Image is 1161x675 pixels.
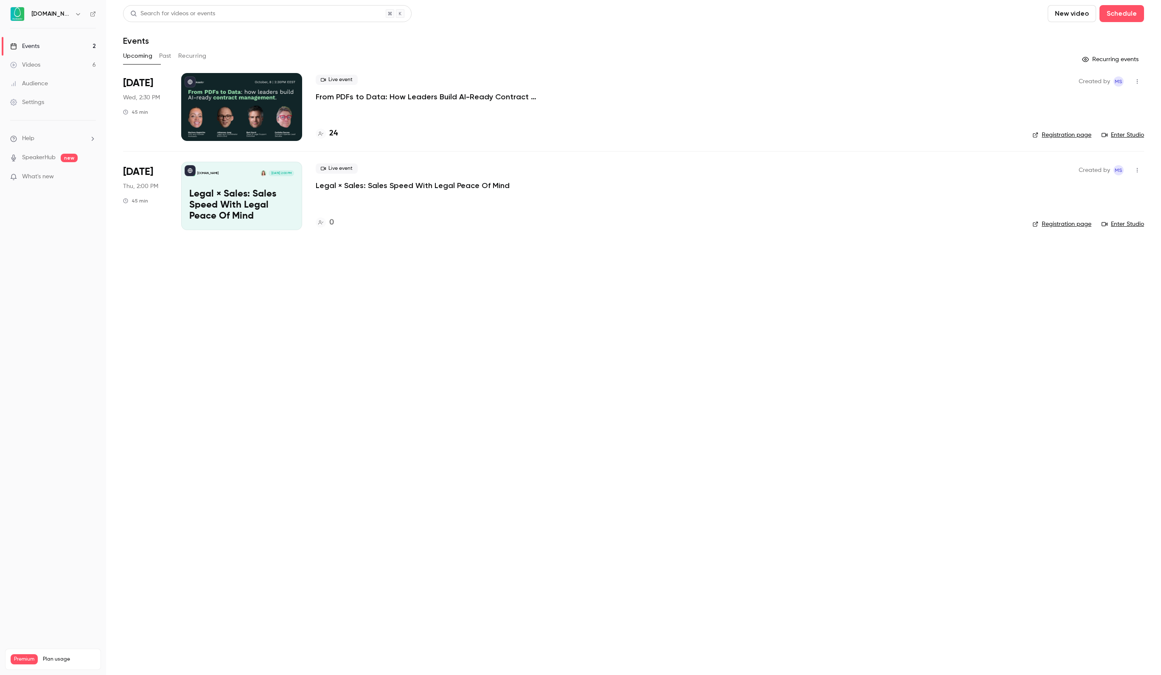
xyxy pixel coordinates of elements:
a: SpeakerHub [22,153,56,162]
img: Avokaado.io [11,7,24,21]
span: [DATE] [123,76,153,90]
span: MS [1115,165,1122,175]
h4: 0 [329,217,334,228]
p: [DOMAIN_NAME] [197,171,219,175]
span: MS [1115,76,1122,87]
div: Settings [10,98,44,107]
span: Plan usage [43,656,95,663]
span: Premium [11,654,38,664]
button: Recurring events [1078,53,1144,66]
div: 45 min [123,109,148,115]
h1: Events [123,36,149,46]
div: Events [10,42,39,51]
a: From PDFs to Data: How Leaders Build AI-Ready Contract Management. [316,92,570,102]
button: New video [1048,5,1096,22]
button: Past [159,49,171,63]
p: Legal × Sales: Sales Speed With Legal Peace Of Mind [189,189,294,222]
a: Registration page [1032,220,1091,228]
a: Enter Studio [1102,131,1144,139]
a: Legal × Sales: Sales Speed With Legal Peace Of Mind[DOMAIN_NAME]Mariana Hagström[DATE] 2:00 PMLeg... [181,162,302,230]
button: Upcoming [123,49,152,63]
span: Created by [1079,76,1110,87]
div: Oct 23 Thu, 2:00 PM (Europe/Tallinn) [123,162,168,230]
span: Help [22,134,34,143]
a: Enter Studio [1102,220,1144,228]
img: Mariana Hagström [261,170,266,176]
div: Search for videos or events [130,9,215,18]
a: 24 [316,128,338,139]
a: Legal × Sales: Sales Speed With Legal Peace Of Mind [316,180,510,191]
div: Oct 8 Wed, 2:30 PM (Europe/Kiev) [123,73,168,141]
span: [DATE] 2:00 PM [269,170,294,176]
span: new [61,154,78,162]
h6: [DOMAIN_NAME] [31,10,71,18]
button: Recurring [178,49,207,63]
li: help-dropdown-opener [10,134,96,143]
button: Schedule [1099,5,1144,22]
span: Live event [316,75,358,85]
h4: 24 [329,128,338,139]
a: Registration page [1032,131,1091,139]
span: Marie Skachko [1113,76,1124,87]
span: Thu, 2:00 PM [123,182,158,191]
span: Marie Skachko [1113,165,1124,175]
div: 45 min [123,197,148,204]
span: What's new [22,172,54,181]
span: Live event [316,163,358,174]
div: Videos [10,61,40,69]
span: Wed, 2:30 PM [123,93,160,102]
span: [DATE] [123,165,153,179]
div: Audience [10,79,48,88]
a: 0 [316,217,334,228]
span: Created by [1079,165,1110,175]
